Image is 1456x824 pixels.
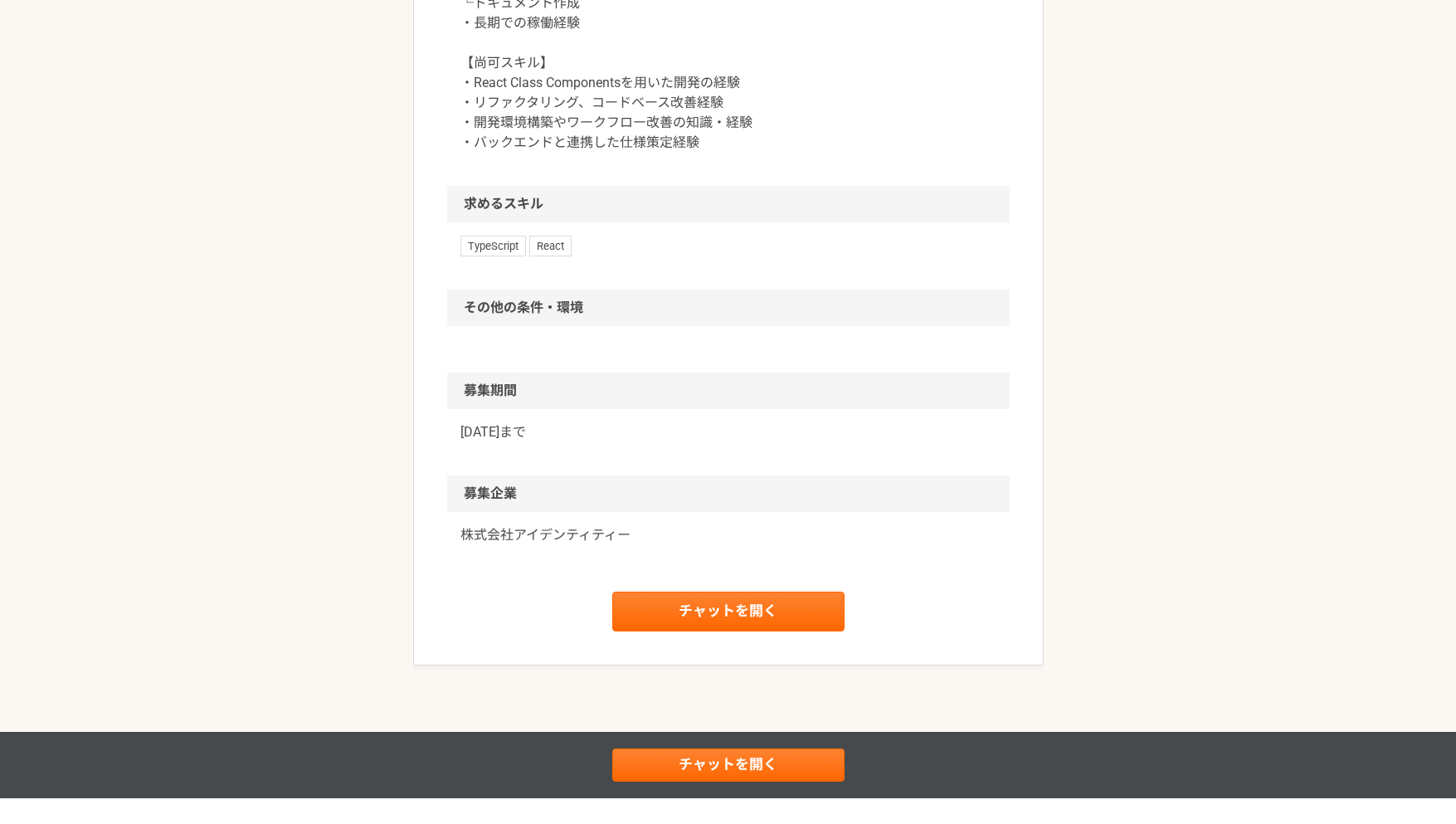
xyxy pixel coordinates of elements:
[447,373,1010,409] h2: 募集期間
[460,422,996,442] p: [DATE]まで
[460,236,526,256] span: TypeScript
[529,236,572,256] span: React
[447,290,1010,326] h2: その他の条件・環境
[447,475,1010,512] h2: 募集企業
[612,592,845,631] a: チャットを開く
[612,748,845,782] a: チャットを開く
[460,525,996,545] a: 株式会社アイデンティティー
[447,186,1010,222] h2: 求めるスキル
